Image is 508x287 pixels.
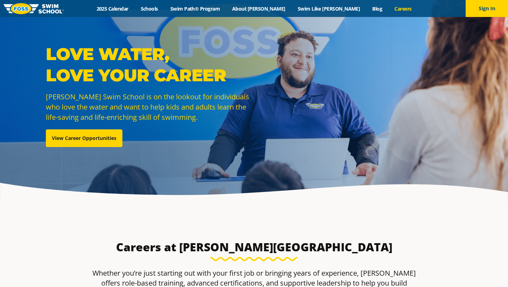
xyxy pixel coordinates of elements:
[164,5,226,12] a: Swim Path® Program
[46,92,249,122] span: [PERSON_NAME] Swim School is on the lookout for individuals who love the water and want to help k...
[4,3,64,14] img: FOSS Swim School Logo
[87,240,421,254] h3: Careers at [PERSON_NAME][GEOGRAPHIC_DATA]
[90,5,134,12] a: 2025 Calendar
[46,129,122,147] a: View Career Opportunities
[366,5,388,12] a: Blog
[291,5,366,12] a: Swim Like [PERSON_NAME]
[226,5,292,12] a: About [PERSON_NAME]
[388,5,418,12] a: Careers
[46,43,250,86] p: Love Water, Love Your Career
[134,5,164,12] a: Schools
